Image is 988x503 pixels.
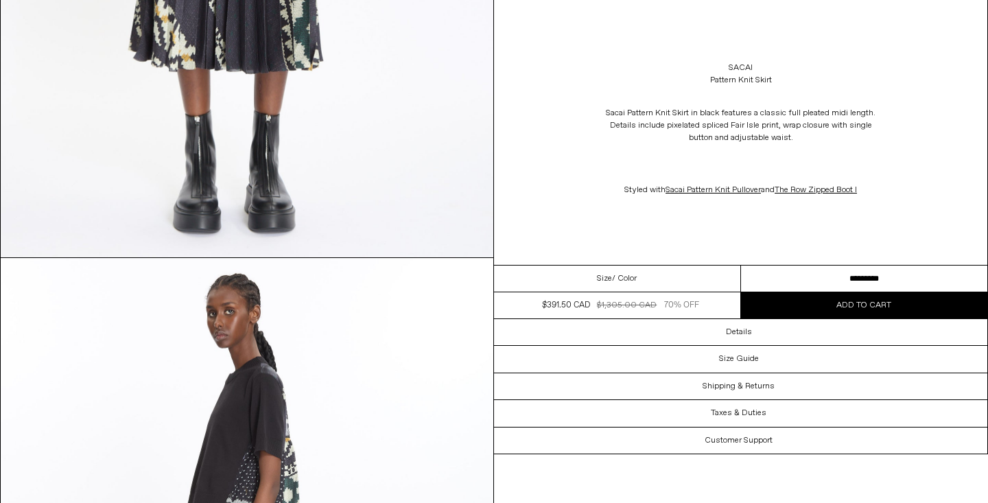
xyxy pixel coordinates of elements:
[729,62,753,74] a: Sacai
[705,436,773,445] h3: Customer Support
[726,327,752,337] h3: Details
[719,354,759,364] h3: Size Guide
[775,185,857,196] a: The Row Zipped Boot I
[624,185,857,196] span: Styled with and
[604,100,878,151] p: Sacai Pattern Knit Skirt in black features a classic full pleated midi length. Details include pi...
[612,272,637,285] span: / Color
[741,292,988,318] button: Add to cart
[703,382,775,391] h3: Shipping & Returns
[542,299,590,312] div: $391.50 CAD
[597,299,657,312] div: $1,305.00 CAD
[836,300,891,311] span: Add to cart
[711,408,766,418] h3: Taxes & Duties
[597,272,612,285] span: Size
[710,74,772,86] div: Pattern Knit Skirt
[664,299,699,312] div: 70% OFF
[666,185,761,196] a: Sacai Pattern Knit Pullover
